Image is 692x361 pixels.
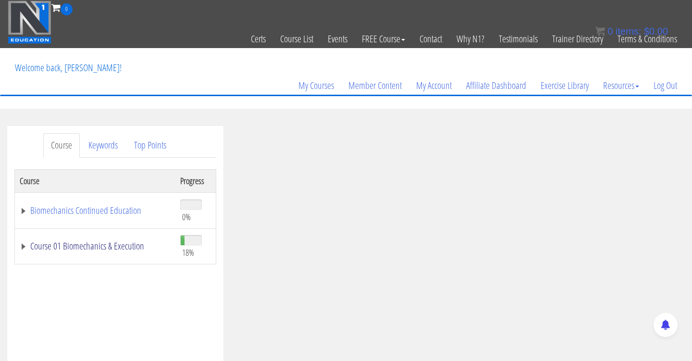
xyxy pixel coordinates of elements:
img: icon11.png [595,26,605,36]
a: Resources [596,62,646,109]
span: 18% [182,247,194,258]
a: 0 items: $0.00 [595,26,668,37]
a: Certs [244,15,273,62]
a: FREE Course [355,15,412,62]
a: Biomechanics Continued Education [20,206,171,215]
img: n1-education [8,0,51,44]
bdi: 0.00 [644,26,668,37]
a: Trainer Directory [545,15,610,62]
span: 0 [61,3,73,15]
a: Testimonials [492,15,545,62]
a: Contact [412,15,449,62]
a: Exercise Library [533,62,596,109]
span: items: [616,26,641,37]
a: My Courses [291,62,341,109]
span: 0% [182,212,191,222]
th: Course [15,169,176,192]
a: 0 [51,1,73,14]
a: Log Out [646,62,684,109]
th: Progress [175,169,216,192]
span: 0 [607,26,613,37]
a: Affiliate Dashboard [459,62,533,109]
a: Terms & Conditions [610,15,684,62]
a: Events [321,15,355,62]
a: Top Points [126,133,174,158]
span: $ [644,26,649,37]
a: Keywords [81,133,125,158]
a: My Account [409,62,459,109]
a: Why N1? [449,15,492,62]
p: Welcome back, [PERSON_NAME]! [8,49,129,87]
a: Course List [273,15,321,62]
a: Course 01 Biomechanics & Execution [20,241,171,251]
a: Member Content [341,62,409,109]
a: Course [43,133,80,158]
